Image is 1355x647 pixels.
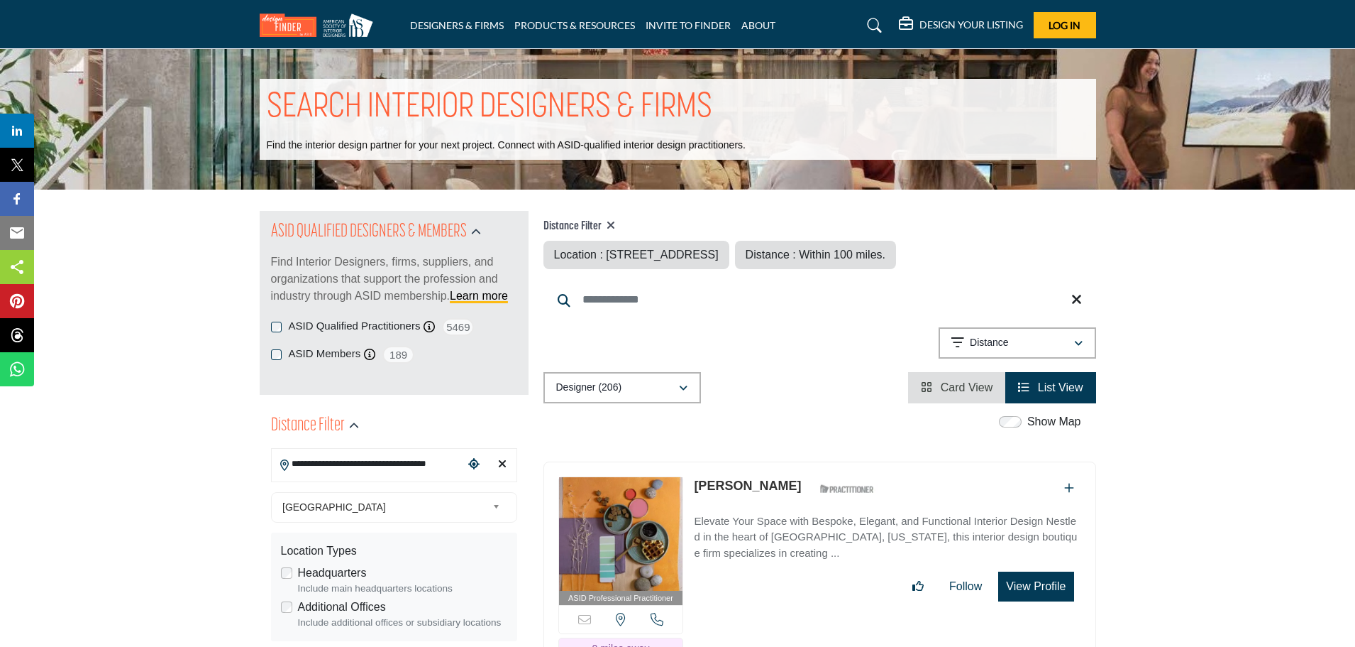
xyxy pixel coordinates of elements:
span: 189 [382,346,414,364]
a: Add To List [1064,482,1074,494]
h2: Distance Filter [271,413,345,439]
div: Clear search location [492,450,513,480]
p: Designer (206) [556,381,622,395]
input: ASID Members checkbox [271,349,282,360]
label: Headquarters [298,565,367,582]
span: [GEOGRAPHIC_DATA] [282,499,487,516]
button: Designer (206) [543,372,701,403]
label: ASID Members [289,346,361,362]
p: Distance [970,336,1008,350]
button: View Profile [998,572,1073,602]
a: View List [1018,381,1083,393]
img: Site Logo [260,13,380,37]
a: Learn more [450,290,508,302]
a: [PERSON_NAME] [694,479,801,493]
h5: DESIGN YOUR LISTING [919,18,1023,31]
span: Log In [1049,19,1080,31]
span: Card View [941,381,993,393]
p: Find the interior design partner for your next project. Connect with ASID-qualified interior desi... [267,138,746,153]
button: Distance [939,327,1096,359]
span: Location : [STREET_ADDRESS] [554,249,719,261]
span: ASID Professional Practitioner [568,592,673,604]
span: 5469 [442,318,474,336]
p: Lisa Mares-Reese [694,477,801,496]
p: Elevate Your Space with Bespoke, Elegant, and Functional Interior Design Nestled in the heart of ... [694,513,1080,562]
a: ABOUT [741,19,775,31]
a: ASID Professional Practitioner [559,477,683,606]
li: List View [1005,372,1095,403]
img: Lisa Mares-Reese [559,477,683,591]
h2: ASID QUALIFIED DESIGNERS & MEMBERS [271,219,467,245]
input: Search Location [272,450,463,478]
li: Card View [908,372,1005,403]
button: Follow [940,572,991,601]
a: View Card [921,381,992,393]
h4: Distance Filter [543,219,897,234]
a: PRODUCTS & RESOURCES [514,19,635,31]
label: ASID Qualified Practitioners [289,318,421,335]
div: Choose your current location [463,450,485,480]
input: ASID Qualified Practitioners checkbox [271,322,282,332]
button: Like listing [903,572,933,601]
h1: SEARCH INTERIOR DESIGNERS & FIRMS [267,86,712,130]
input: Search Keyword [543,283,1096,317]
a: INVITE TO FINDER [646,19,731,31]
a: Elevate Your Space with Bespoke, Elegant, and Functional Interior Design Nestled in the heart of ... [694,505,1080,562]
a: DESIGNERS & FIRMS [410,19,504,31]
span: List View [1038,381,1083,393]
p: Find Interior Designers, firms, suppliers, and organizations that support the profession and indu... [271,254,517,305]
label: Additional Offices [298,599,386,616]
button: Log In [1034,12,1096,38]
div: Location Types [281,543,507,560]
span: Distance : Within 100 miles. [746,249,885,261]
a: Search [853,14,891,37]
div: DESIGN YOUR LISTING [899,17,1023,34]
div: Include main headquarters locations [298,582,507,596]
div: Include additional offices or subsidiary locations [298,616,507,630]
img: ASID Qualified Practitioners Badge Icon [814,480,878,498]
label: Show Map [1027,413,1081,430]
